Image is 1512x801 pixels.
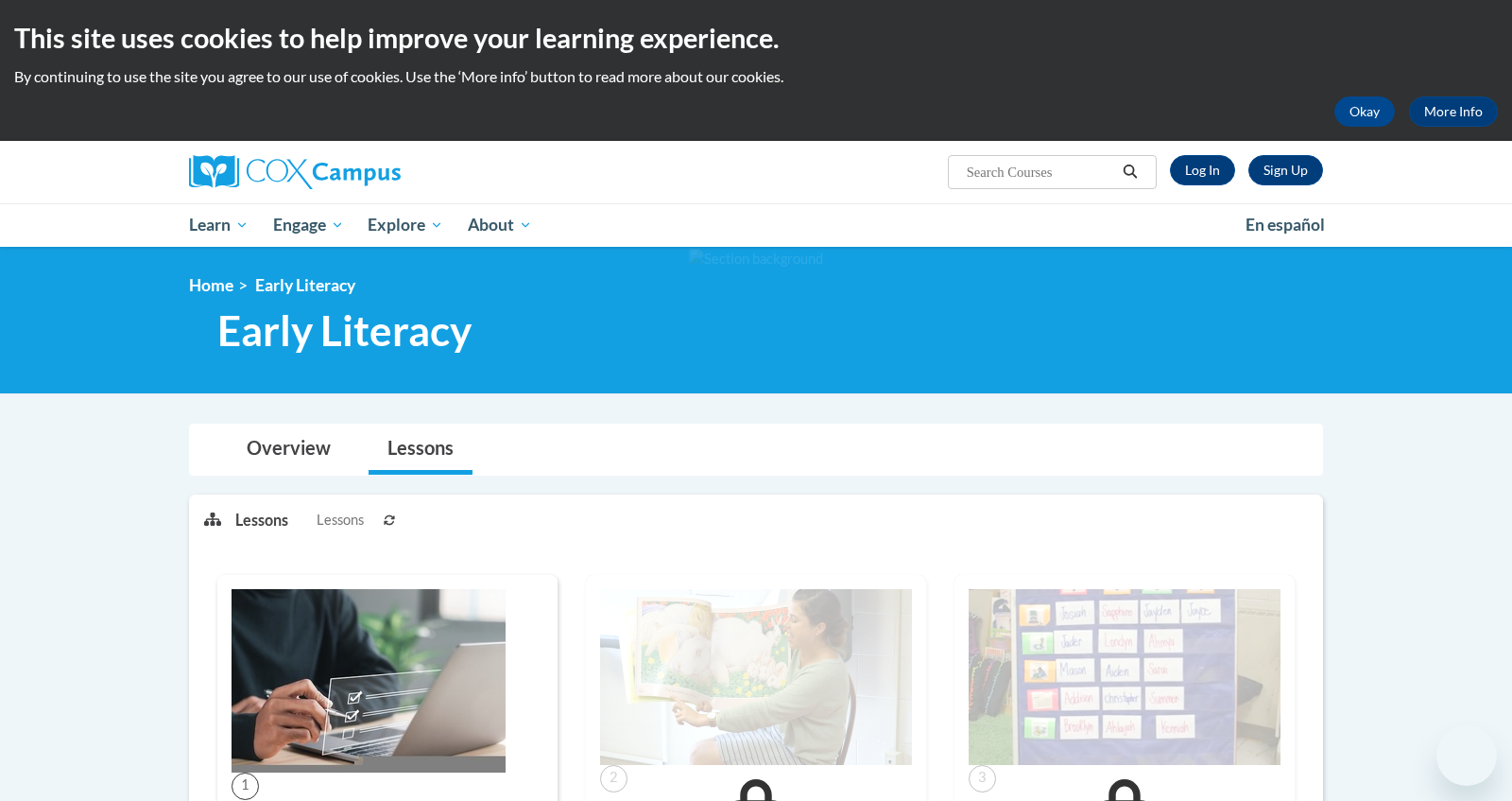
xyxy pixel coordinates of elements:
[455,203,544,247] a: About
[228,425,350,475] a: Overview
[468,214,532,236] span: About
[600,765,627,792] span: 2
[369,425,472,475] a: Lessons
[189,275,233,295] a: Home
[232,589,506,773] img: Course Image
[14,19,1498,57] h2: This site uses cookies to help improve your learning experience.
[600,589,912,765] img: Course Image
[1233,205,1337,245] a: En español
[1170,155,1235,185] a: Log In
[1409,96,1498,127] a: More Info
[273,214,344,236] span: Engage
[232,773,259,800] span: 1
[969,589,1280,765] img: Course Image
[189,155,401,189] img: Cox Campus
[261,203,356,247] a: Engage
[689,249,823,270] img: Section background
[177,203,261,247] a: Learn
[1436,725,1497,786] iframe: Button to launch messaging window
[217,305,472,356] span: Early Literacy
[189,155,548,189] a: Cox Campus
[317,510,364,531] span: Lessons
[235,510,288,531] p: Lessons
[255,275,355,295] span: Early Literacy
[1116,161,1144,183] button: Search
[1334,96,1395,127] button: Okay
[368,214,443,236] span: Explore
[161,203,1351,247] div: Main menu
[189,214,249,236] span: Learn
[1248,155,1323,185] a: Register
[14,66,1498,87] p: By continuing to use the site you agree to our use of cookies. Use the ‘More info’ button to read...
[355,203,455,247] a: Explore
[965,161,1116,183] input: Search Courses
[1246,215,1325,235] span: En español
[969,765,996,792] span: 3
